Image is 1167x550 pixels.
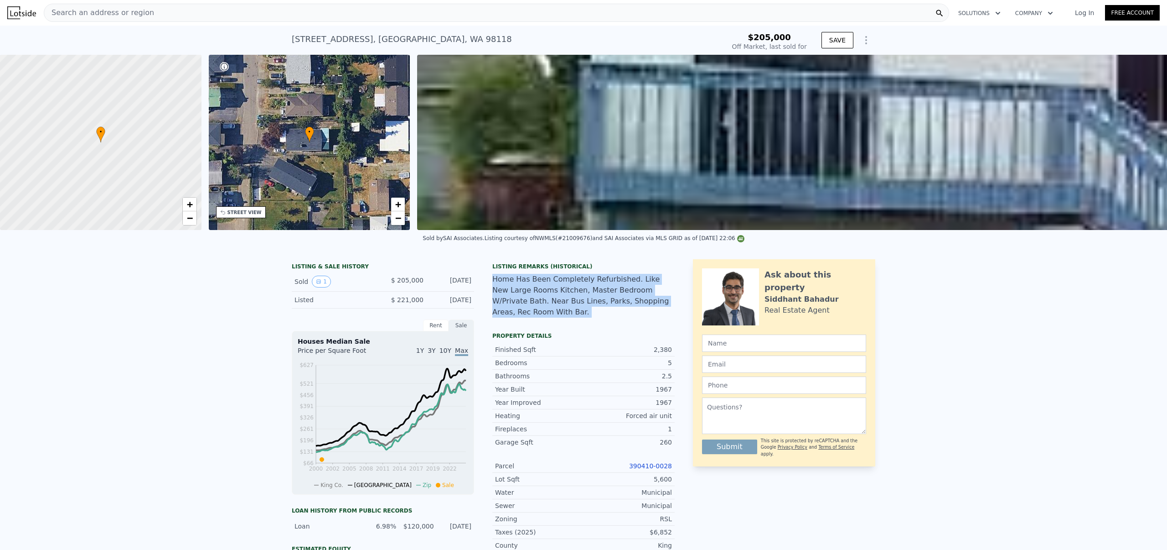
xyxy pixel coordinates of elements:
div: RSL [583,514,672,524]
span: $ 205,000 [391,277,423,284]
div: Taxes (2025) [495,528,583,537]
div: 1 [583,424,672,434]
tspan: 2011 [376,466,390,472]
div: This site is protected by reCAPTCHA and the Google and apply. [761,438,866,457]
span: 1Y [416,347,424,354]
div: LISTING & SALE HISTORY [292,263,474,272]
span: Max [455,347,468,356]
span: Search an address or region [44,7,154,18]
tspan: 2005 [342,466,356,472]
input: Email [702,356,866,373]
div: Loan [294,522,359,531]
div: $120,000 [402,522,434,531]
div: Sold [294,276,376,288]
div: Year Built [495,385,583,394]
tspan: 2019 [426,466,440,472]
tspan: 2022 [443,466,457,472]
span: Zip [423,482,431,488]
div: Bathrooms [495,372,583,381]
span: Sale [442,482,454,488]
div: • [305,126,314,142]
div: County [495,541,583,550]
div: [DATE] [431,276,471,288]
a: Zoom in [183,198,196,211]
div: Lot Sqft [495,475,583,484]
div: Ask about this property [764,268,866,294]
input: Name [702,335,866,352]
div: 1967 [583,398,672,407]
span: − [395,212,401,224]
div: $6,852 [583,528,672,537]
div: Year Improved [495,398,583,407]
div: [DATE] [431,295,471,304]
tspan: $326 [299,414,314,421]
div: Listing Remarks (Historical) [492,263,675,270]
div: Sold by SAI Associates . [423,235,484,241]
div: Sale [449,320,474,331]
div: 6.98% [364,522,396,531]
div: Listed [294,295,376,304]
span: [GEOGRAPHIC_DATA] [354,482,412,488]
button: Company [1008,5,1060,21]
div: 5,600 [583,475,672,484]
span: + [186,199,192,210]
div: Finished Sqft [495,345,583,354]
tspan: $521 [299,381,314,387]
img: Lotside [7,6,36,19]
div: Rent [423,320,449,331]
a: Free Account [1105,5,1160,21]
button: Submit [702,440,757,454]
div: Listing courtesy of NWMLS (#21009676) and SAI Associates via MLS GRID as of [DATE] 22:06 [485,235,744,241]
tspan: 2014 [392,466,407,472]
div: Real Estate Agent [764,305,830,316]
tspan: $131 [299,449,314,455]
span: 3Y [428,347,435,354]
tspan: 2017 [409,466,423,472]
div: 1967 [583,385,672,394]
div: Off Market, last sold for [732,42,807,51]
div: Forced air unit [583,411,672,420]
div: Home Has Been Completely Refurbished. Like New Large Rooms Kitchen, Master Bedroom W/Private Bath... [492,274,675,318]
img: NWMLS Logo [737,235,744,242]
div: Loan history from public records [292,507,474,514]
tspan: $66 [303,460,314,466]
a: Zoom in [391,198,405,211]
div: Municipal [583,488,672,497]
span: − [186,212,192,224]
div: Siddhant Bahadur [764,294,839,305]
a: Terms of Service [818,445,854,450]
div: [DATE] [439,522,471,531]
span: + [395,199,401,210]
a: 390410-0028 [629,462,672,470]
tspan: $456 [299,392,314,398]
a: Log In [1064,8,1105,17]
div: 2,380 [583,345,672,354]
div: Municipal [583,501,672,510]
div: Bedrooms [495,358,583,367]
div: Houses Median Sale [298,337,468,346]
button: SAVE [821,32,853,48]
tspan: $196 [299,437,314,444]
span: • [305,128,314,136]
div: 2.5 [583,372,672,381]
div: • [96,126,105,142]
tspan: $391 [299,403,314,409]
a: Privacy Policy [778,445,807,450]
span: $205,000 [748,32,791,42]
div: Price per Square Foot [298,346,383,361]
div: Fireplaces [495,424,583,434]
tspan: $261 [299,426,314,432]
div: Water [495,488,583,497]
div: King [583,541,672,550]
button: Show Options [857,31,875,49]
div: 5 [583,358,672,367]
div: Property details [492,332,675,340]
div: Garage Sqft [495,438,583,447]
span: $ 221,000 [391,296,423,304]
a: Zoom out [183,211,196,225]
tspan: 2002 [325,466,340,472]
input: Phone [702,377,866,394]
tspan: $627 [299,362,314,368]
div: Parcel [495,461,583,471]
span: • [96,128,105,136]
